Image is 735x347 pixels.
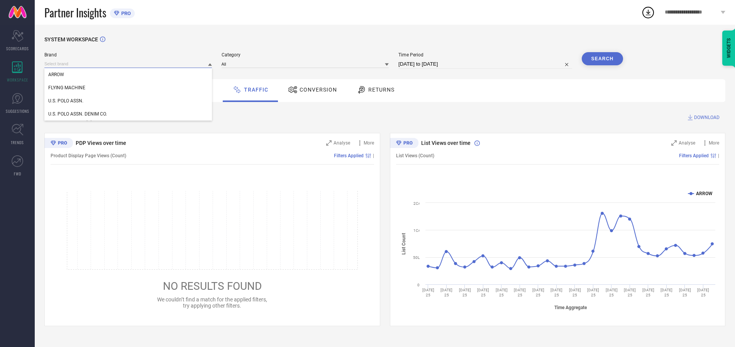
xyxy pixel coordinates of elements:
[326,140,332,146] svg: Zoom
[421,140,471,146] span: List Views over time
[76,140,126,146] span: PDP Views over time
[550,288,562,297] text: [DATE] 25
[495,288,507,297] text: [DATE] 25
[48,72,64,77] span: ARROW
[477,288,489,297] text: [DATE] 25
[697,288,709,297] text: [DATE] 25
[696,191,713,196] text: ARROW
[396,153,434,158] span: List Views (Count)
[587,288,599,297] text: [DATE] 25
[300,87,337,93] span: Conversion
[641,5,655,19] div: Open download list
[14,171,21,177] span: FWD
[44,5,106,20] span: Partner Insights
[554,305,587,310] tspan: Time Aggregate
[679,288,691,297] text: [DATE] 25
[48,85,85,90] span: FLYING MACHINE
[163,280,262,293] span: NO RESULTS FOUND
[44,94,212,107] div: U.S. POLO ASSN.
[11,139,24,145] span: TRENDS
[679,153,709,158] span: Filters Applied
[671,140,677,146] svg: Zoom
[44,81,212,94] div: FLYING MACHINE
[514,288,526,297] text: [DATE] 25
[605,288,617,297] text: [DATE] 25
[368,87,395,93] span: Returns
[642,288,654,297] text: [DATE] 25
[44,60,212,68] input: Select brand
[157,296,267,309] span: We couldn’t find a match for the applied filters, try applying other filters.
[401,233,406,254] tspan: List Count
[6,46,29,51] span: SCORECARDS
[390,138,418,150] div: Premium
[569,288,581,297] text: [DATE] 25
[459,288,471,297] text: [DATE] 25
[413,201,420,206] text: 2Cr
[413,255,420,260] text: 50L
[44,138,73,150] div: Premium
[440,288,452,297] text: [DATE] 25
[532,288,544,297] text: [DATE] 25
[422,288,434,297] text: [DATE] 25
[709,140,719,146] span: More
[398,60,572,69] input: Select time period
[44,107,212,121] div: U.S. POLO ASSN. DENIM CO.
[48,98,83,104] span: U.S. POLO ASSN.
[679,140,695,146] span: Analyse
[244,87,268,93] span: Traffic
[6,108,29,114] span: SUGGESTIONS
[624,288,636,297] text: [DATE] 25
[398,52,572,58] span: Time Period
[413,228,420,233] text: 1Cr
[222,52,389,58] span: Category
[44,68,212,81] div: ARROW
[44,52,212,58] span: Brand
[660,288,672,297] text: [DATE] 25
[718,153,719,158] span: |
[44,36,98,43] span: SYSTEM WORKSPACE
[51,153,126,158] span: Product Display Page Views (Count)
[334,140,350,146] span: Analyse
[373,153,374,158] span: |
[119,10,131,16] span: PRO
[694,114,720,121] span: DOWNLOAD
[334,153,364,158] span: Filters Applied
[7,77,28,83] span: WORKSPACE
[364,140,374,146] span: More
[417,283,420,287] text: 0
[582,52,623,65] button: Search
[48,111,107,117] span: U.S. POLO ASSN. DENIM CO.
